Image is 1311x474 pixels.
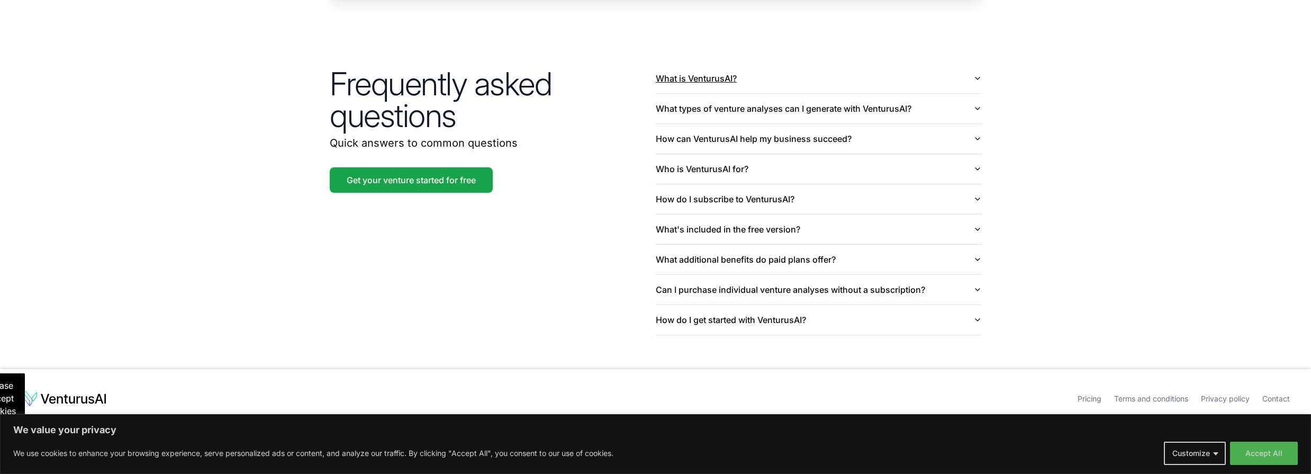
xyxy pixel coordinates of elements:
button: How can VenturusAI help my business succeed? [656,124,982,154]
button: How do I subscribe to VenturusAI? [656,184,982,214]
a: Pricing [1078,394,1101,403]
a: Contact [1262,394,1290,403]
a: Privacy policy [1201,394,1250,403]
a: Terms and conditions [1114,394,1188,403]
button: What's included in the free version? [656,214,982,244]
p: We value your privacy [13,424,1298,436]
button: How do I get started with VenturusAI? [656,305,982,335]
button: Can I purchase individual venture analyses without a subscription? [656,275,982,305]
p: We use cookies to enhance your browsing experience, serve personalized ads or content, and analyz... [13,447,613,460]
button: What additional benefits do paid plans offer? [656,245,982,274]
button: What is VenturusAI? [656,64,982,93]
button: Who is VenturusAI for? [656,154,982,184]
button: Accept All [1230,442,1298,465]
button: What types of venture analyses can I generate with VenturusAI? [656,94,982,123]
button: Customize [1164,442,1226,465]
h2: Frequently asked questions [330,68,656,131]
a: Get your venture started for free [330,167,493,193]
img: logo [21,390,107,407]
p: Quick answers to common questions [330,136,656,150]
